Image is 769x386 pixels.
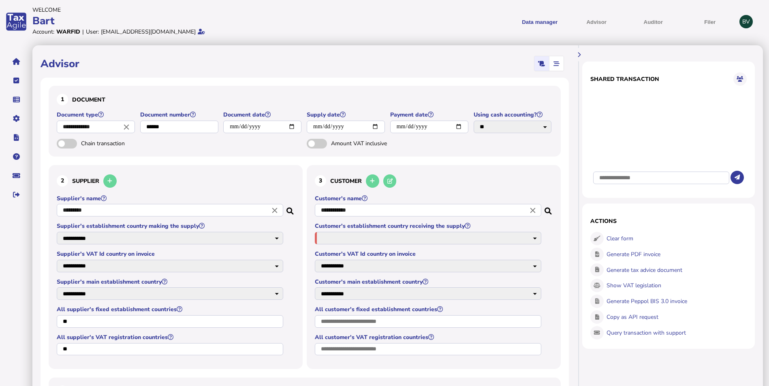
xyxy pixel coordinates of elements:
[571,12,622,32] button: Shows a dropdown of VAT Advisor options
[315,222,543,230] label: Customer's establishment country receiving the supply
[270,206,279,215] i: Close
[590,217,747,225] h1: Actions
[572,48,586,62] button: Hide
[57,195,284,202] label: Supplier's name
[57,222,284,230] label: Supplier's establishment country making the supply
[8,167,25,184] button: Raise a support ticket
[315,250,543,258] label: Customer's VAT Id country on invoice
[57,278,284,286] label: Supplier's main establishment country
[390,111,470,119] label: Payment date
[590,89,747,190] app-chat-window: Shared transaction chat
[8,186,25,203] button: Sign out
[41,57,79,71] h1: Advisor
[8,72,25,89] button: Tasks
[57,111,136,119] label: Document type
[307,111,386,119] label: Supply date
[315,305,543,313] label: All customer's fixed establishment countries
[198,29,205,34] i: Email verified
[383,174,397,188] button: Edit selected customer in the database
[101,28,196,36] div: [EMAIL_ADDRESS][DOMAIN_NAME]
[81,140,166,147] span: Chain transaction
[82,28,84,36] div: |
[57,111,136,139] app-field: Select a document type
[474,111,553,119] label: Using cash accounting?
[122,122,131,131] i: Close
[57,94,68,105] div: 1
[57,333,284,341] label: All supplier's VAT registration countries
[57,173,295,189] h3: Supplier
[514,12,565,32] button: Shows a dropdown of Data manager options
[386,12,736,32] menu: navigate products
[366,174,379,188] button: Add a new customer to the database
[545,205,553,212] i: Search for a dummy customer
[739,15,753,28] div: Profile settings
[32,28,54,36] div: Account:
[315,173,553,189] h3: Customer
[733,72,747,86] button: Toggle chat
[32,14,382,28] div: Bart
[315,333,543,341] label: All customer's VAT registration countries
[49,165,303,369] section: Define the seller
[86,28,99,36] div: User:
[331,140,416,147] span: Amount VAT inclusive
[8,91,25,108] button: Data manager
[8,129,25,146] button: Developer hub links
[549,56,564,71] mat-button-toggle: Stepper view
[590,75,659,83] h1: Shared transaction
[56,28,80,36] div: Warfid
[315,175,326,187] div: 3
[684,12,735,32] button: Filer
[534,56,549,71] mat-button-toggle: Classic scrolling page view
[57,94,553,105] h3: Document
[8,53,25,70] button: Home
[57,175,68,187] div: 2
[8,148,25,165] button: Help pages
[223,111,303,119] label: Document date
[32,6,382,14] div: Welcome
[103,174,117,188] button: Add a new supplier to the database
[628,12,679,32] button: Auditor
[315,278,543,286] label: Customer's main establishment country
[315,195,543,202] label: Customer's name
[8,110,25,127] button: Manage settings
[57,250,284,258] label: Supplier's VAT Id country on invoice
[528,206,537,215] i: Close
[57,305,284,313] label: All supplier's fixed establishment countries
[140,111,220,119] label: Document number
[286,205,295,212] i: Search for a dummy seller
